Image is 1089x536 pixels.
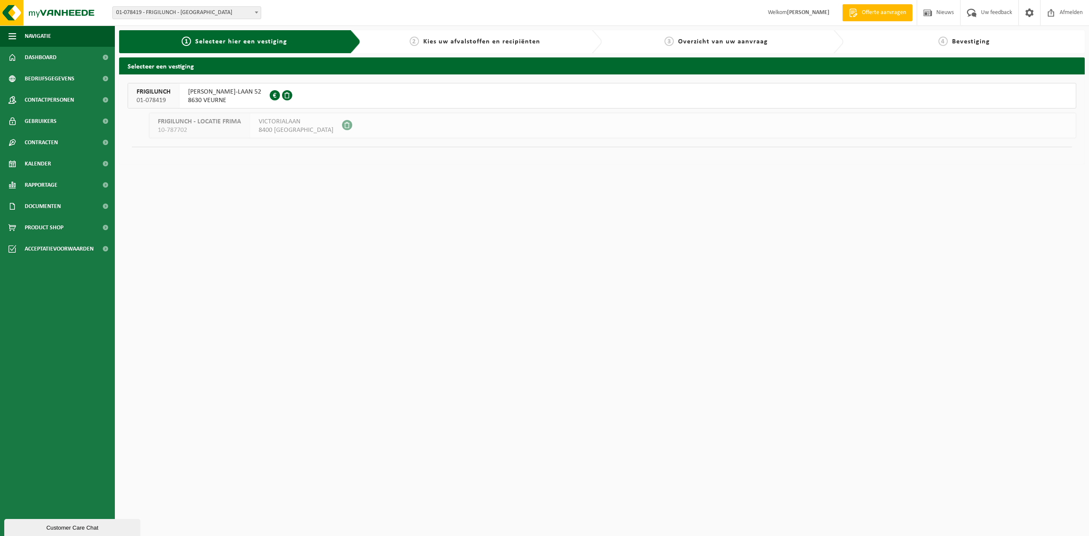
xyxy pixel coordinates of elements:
[410,37,419,46] span: 2
[119,57,1085,74] h2: Selecteer een vestiging
[423,38,540,45] span: Kies uw afvalstoffen en recipiënten
[137,88,171,96] span: FRIGILUNCH
[25,26,51,47] span: Navigatie
[787,9,830,16] strong: [PERSON_NAME]
[952,38,990,45] span: Bevestiging
[860,9,908,17] span: Offerte aanvragen
[259,126,334,134] span: 8400 [GEOGRAPHIC_DATA]
[112,6,261,19] span: 01-078419 - FRIGILUNCH - VEURNE
[25,196,61,217] span: Documenten
[128,83,1076,108] button: FRIGILUNCH 01-078419 [PERSON_NAME]-LAAN 528630 VEURNE
[842,4,912,21] a: Offerte aanvragen
[25,238,94,259] span: Acceptatievoorwaarden
[25,153,51,174] span: Kalender
[188,88,261,96] span: [PERSON_NAME]-LAAN 52
[195,38,287,45] span: Selecteer hier een vestiging
[113,7,261,19] span: 01-078419 - FRIGILUNCH - VEURNE
[25,132,58,153] span: Contracten
[678,38,768,45] span: Overzicht van uw aanvraag
[4,517,142,536] iframe: chat widget
[25,217,63,238] span: Product Shop
[25,68,74,89] span: Bedrijfsgegevens
[158,117,241,126] span: FRIGILUNCH - LOCATIE FRIMA
[158,126,241,134] span: 10-787702
[182,37,191,46] span: 1
[259,117,334,126] span: VICTORIALAAN
[25,47,57,68] span: Dashboard
[188,96,261,105] span: 8630 VEURNE
[664,37,674,46] span: 3
[25,174,57,196] span: Rapportage
[938,37,948,46] span: 4
[25,111,57,132] span: Gebruikers
[137,96,171,105] span: 01-078419
[25,89,74,111] span: Contactpersonen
